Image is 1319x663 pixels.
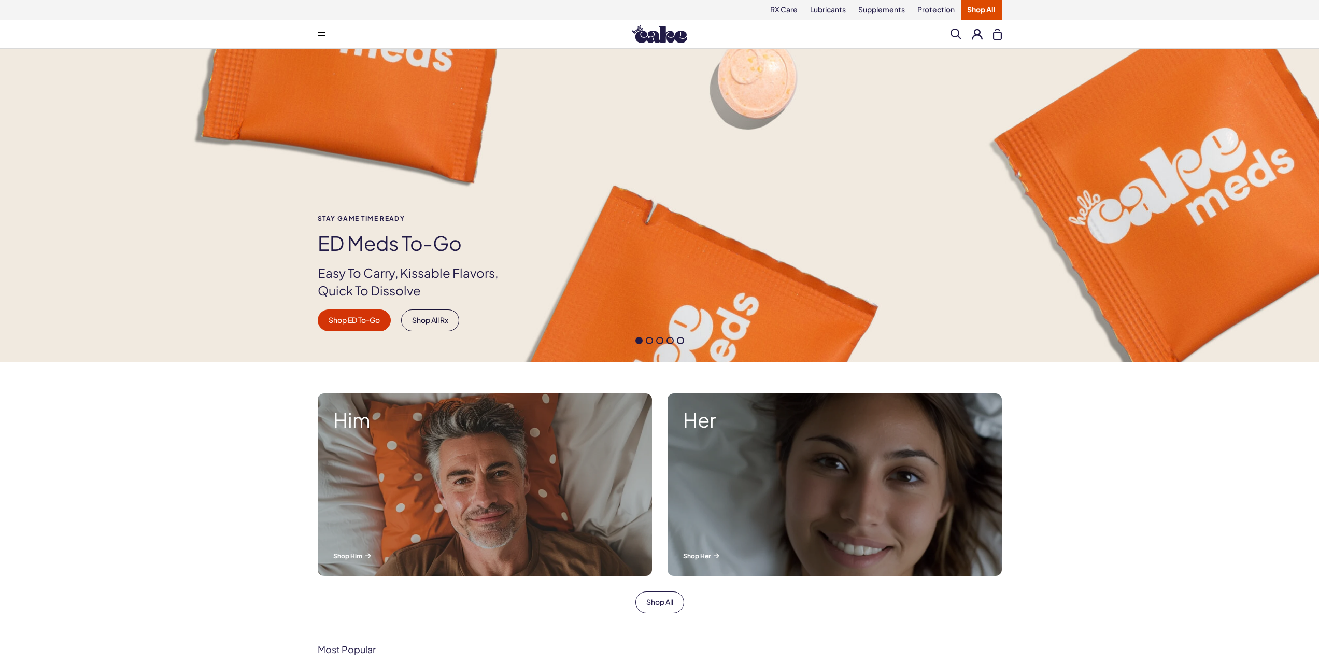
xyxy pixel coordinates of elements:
h1: ED Meds to-go [318,232,516,254]
a: Shop All [635,591,684,613]
p: Shop Him [333,552,636,560]
span: Stay Game time ready [318,215,516,222]
strong: Him [333,409,636,431]
img: Hello Cake [632,25,687,43]
a: Shop All Rx [401,309,459,331]
p: Easy To Carry, Kissable Flavors, Quick To Dissolve [318,264,516,299]
a: A woman smiling while lying in bed. Her Shop Her [660,386,1010,584]
strong: Her [683,409,986,431]
p: Shop Her [683,552,986,560]
a: Shop ED To-Go [318,309,391,331]
a: A man smiling while lying in bed. Him Shop Him [310,386,660,584]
